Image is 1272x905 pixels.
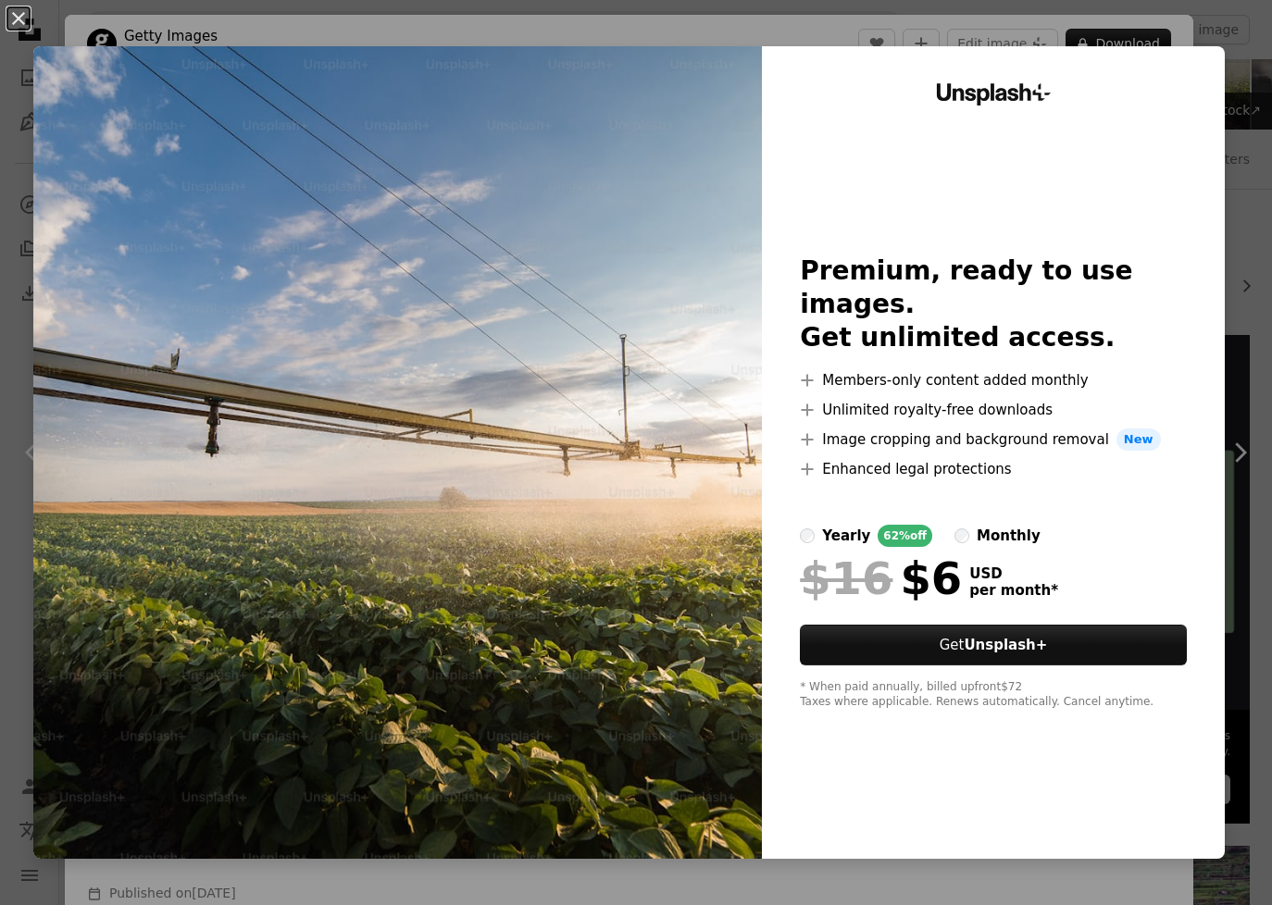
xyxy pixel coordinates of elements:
[800,458,1187,480] li: Enhanced legal protections
[800,399,1187,421] li: Unlimited royalty-free downloads
[1116,428,1161,451] span: New
[800,680,1187,710] div: * When paid annually, billed upfront $72 Taxes where applicable. Renews automatically. Cancel any...
[800,625,1187,665] button: GetUnsplash+
[822,525,870,547] div: yearly
[969,582,1058,599] span: per month *
[800,554,892,602] span: $16
[800,428,1187,451] li: Image cropping and background removal
[878,525,932,547] div: 62% off
[954,528,969,543] input: monthly
[800,369,1187,391] li: Members-only content added monthly
[800,554,962,602] div: $6
[969,565,1058,582] span: USD
[964,637,1047,653] strong: Unsplash+
[800,528,815,543] input: yearly62%off
[800,254,1187,354] h2: Premium, ready to use images. Get unlimited access.
[977,525,1041,547] div: monthly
